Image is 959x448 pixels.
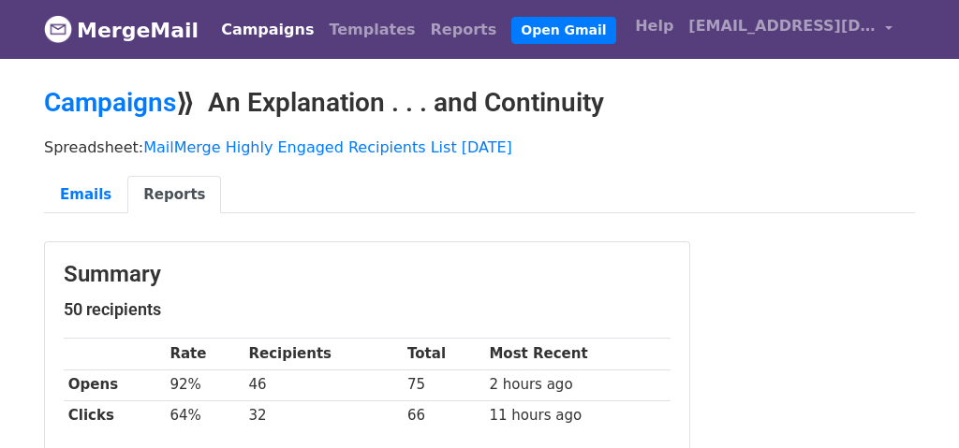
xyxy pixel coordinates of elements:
a: MergeMail [44,10,199,50]
td: 66 [403,400,484,431]
a: Emails [44,176,127,214]
p: Spreadsheet: [44,137,915,157]
a: Reports [127,176,221,214]
td: 92% [166,369,244,400]
td: 2 hours ago [485,369,671,400]
h5: 50 recipients [64,299,671,320]
a: MailMerge Highly Engaged Recipients List [DATE] [143,138,512,156]
img: MergeMail logo [44,15,72,43]
a: [EMAIL_ADDRESS][DOMAIN_NAME] [681,7,900,51]
span: [EMAIL_ADDRESS][DOMAIN_NAME] [688,15,876,37]
td: 75 [403,369,484,400]
h2: ⟫ An Explanation . . . and Continuity [44,87,915,119]
a: Open Gmail [511,17,615,44]
td: 32 [244,400,404,431]
th: Opens [64,369,166,400]
td: 46 [244,369,404,400]
h3: Summary [64,261,671,288]
td: 64% [166,400,244,431]
th: Rate [166,339,244,369]
th: Recipients [244,339,404,369]
a: Campaigns [214,11,321,49]
a: Reports [423,11,505,49]
a: Help [627,7,681,45]
a: Campaigns [44,87,176,118]
a: Templates [321,11,422,49]
td: 11 hours ago [485,400,671,431]
th: Most Recent [485,339,671,369]
th: Clicks [64,400,166,431]
th: Total [403,339,484,369]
